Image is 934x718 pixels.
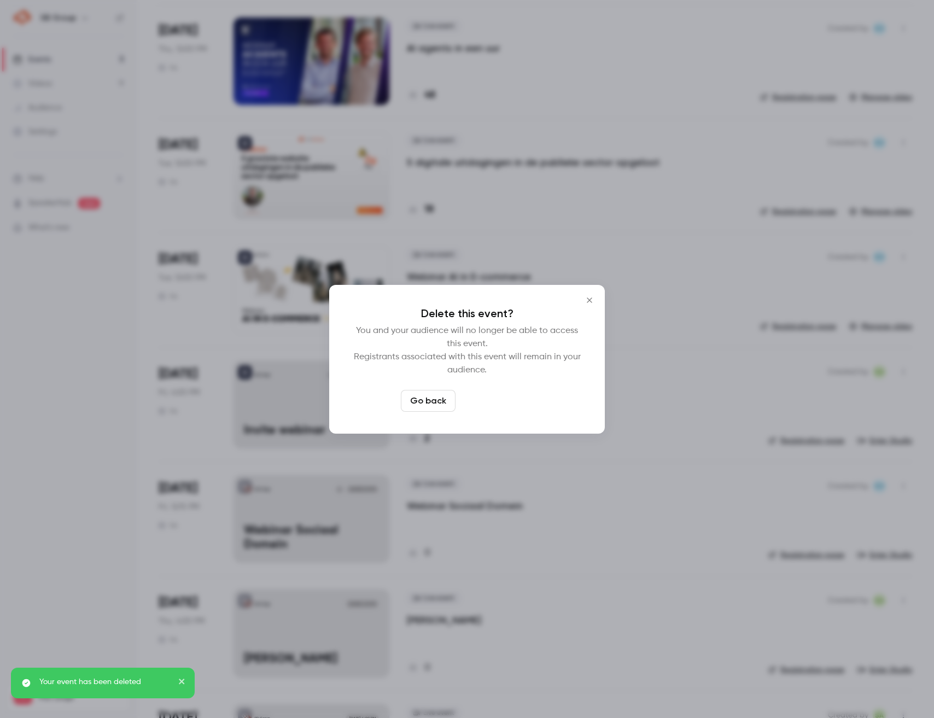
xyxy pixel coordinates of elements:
[579,289,600,311] button: Close
[351,324,583,377] p: You and your audience will no longer be able to access this event. Registrants associated with th...
[351,307,583,320] p: Delete this event?
[401,390,456,412] button: Go back
[178,676,186,690] button: close
[460,390,533,412] button: Delete event
[39,676,171,687] p: Your event has been deleted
